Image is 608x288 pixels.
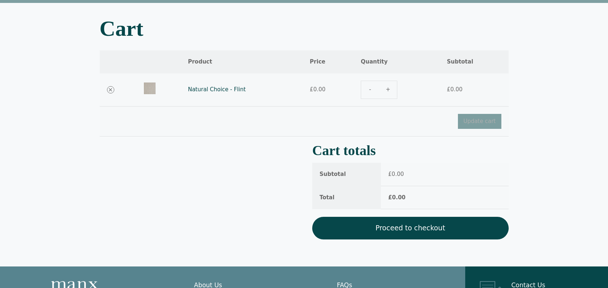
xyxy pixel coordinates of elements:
th: Total [312,186,381,210]
a: Remove Natural Choice - Flint from cart [107,86,114,93]
a: Natural Choice - Flint [188,86,246,93]
bdi: 0.00 [310,86,325,93]
bdi: 0.00 [388,194,405,201]
th: Product [181,50,303,73]
img: Natural Choice Flint [144,82,156,94]
span: £ [447,86,451,93]
button: Update cart [458,114,501,129]
th: Quantity [353,50,440,73]
th: Subtotal [312,163,381,186]
span: £ [388,194,392,201]
h2: Cart totals [312,145,509,156]
th: Price [302,50,353,73]
bdi: 0.00 [388,171,404,177]
h1: Cart [100,18,509,39]
bdi: 0.00 [447,86,463,93]
span: £ [310,86,313,93]
a: Proceed to checkout [312,217,509,239]
span: £ [388,171,392,177]
th: Subtotal [440,50,509,73]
